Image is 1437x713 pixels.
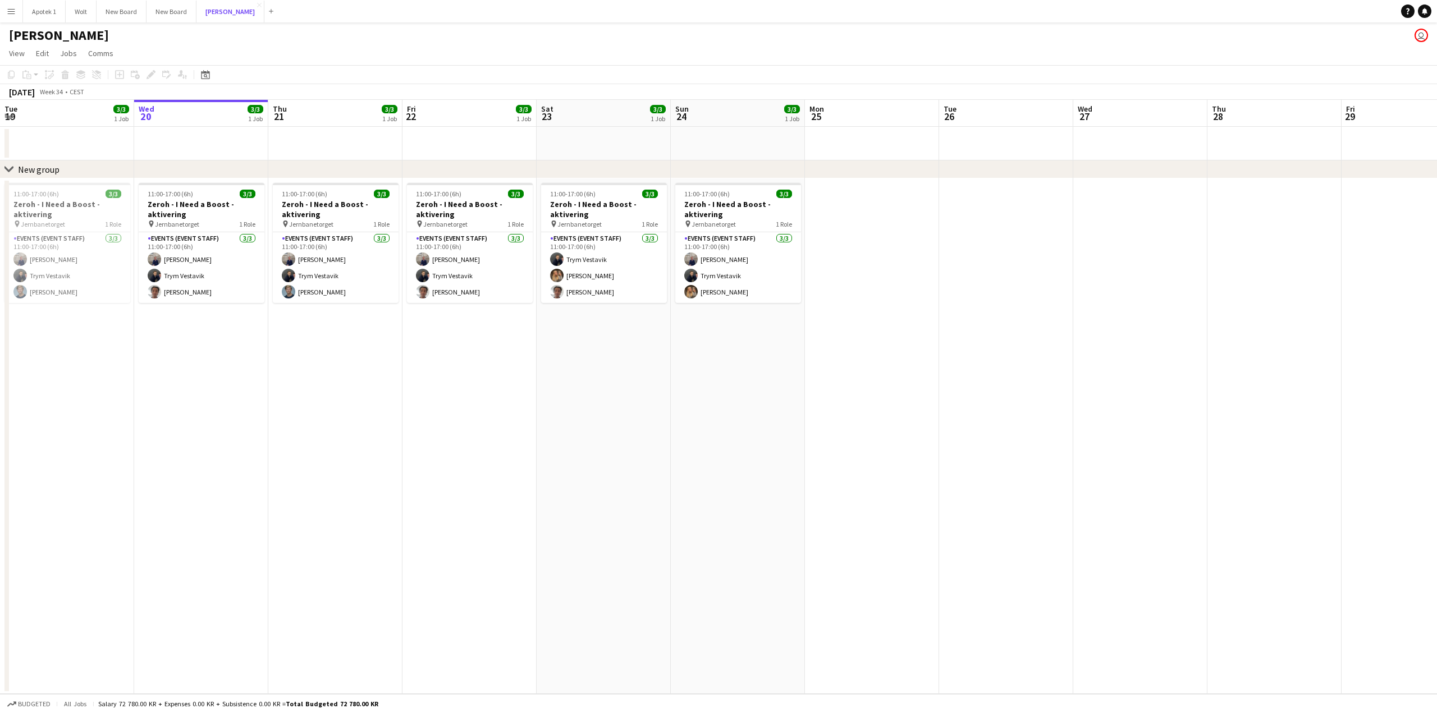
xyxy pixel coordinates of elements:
span: Total Budgeted 72 780.00 KR [286,700,378,708]
span: Jernbanetorget [692,220,736,228]
span: 19 [3,110,17,123]
span: 11:00-17:00 (6h) [13,190,59,198]
h3: Zeroh - I Need a Boost - aktivering [139,199,264,219]
app-job-card: 11:00-17:00 (6h)3/3Zeroh - I Need a Boost - aktivering Jernbanetorget1 RoleEvents (Event Staff)3/... [139,183,264,303]
app-card-role: Events (Event Staff)3/311:00-17:00 (6h)[PERSON_NAME]Trym Vestavik[PERSON_NAME] [675,232,801,303]
span: Wed [139,104,154,114]
span: 1 Role [776,220,792,228]
span: Wed [1078,104,1092,114]
span: 3/3 [784,105,800,113]
span: Tue [4,104,17,114]
a: Comms [84,46,118,61]
div: 1 Job [382,114,397,123]
h1: [PERSON_NAME] [9,27,109,44]
div: 1 Job [248,114,263,123]
span: Fri [407,104,416,114]
div: 1 Job [114,114,129,123]
span: 23 [539,110,553,123]
app-card-role: Events (Event Staff)3/311:00-17:00 (6h)[PERSON_NAME]Trym Vestavik[PERSON_NAME] [407,232,533,303]
h3: Zeroh - I Need a Boost - aktivering [273,199,399,219]
span: 3/3 [508,190,524,198]
app-job-card: 11:00-17:00 (6h)3/3Zeroh - I Need a Boost - aktivering Jernbanetorget1 RoleEvents (Event Staff)3/... [541,183,667,303]
h3: Zeroh - I Need a Boost - aktivering [4,199,130,219]
span: 22 [405,110,416,123]
span: Mon [809,104,824,114]
button: New Board [97,1,147,22]
span: Sat [541,104,553,114]
app-card-role: Events (Event Staff)3/311:00-17:00 (6h)[PERSON_NAME]Trym Vestavik[PERSON_NAME] [139,232,264,303]
div: New group [18,164,60,175]
span: 20 [137,110,154,123]
span: Comms [88,48,113,58]
span: 11:00-17:00 (6h) [148,190,193,198]
span: 28 [1210,110,1226,123]
span: All jobs [62,700,89,708]
span: 3/3 [650,105,666,113]
app-card-role: Events (Event Staff)3/311:00-17:00 (6h)Trym Vestavik[PERSON_NAME][PERSON_NAME] [541,232,667,303]
span: Thu [1212,104,1226,114]
span: Tue [944,104,957,114]
span: 3/3 [382,105,397,113]
span: 1 Role [239,220,255,228]
span: 1 Role [373,220,390,228]
span: 27 [1076,110,1092,123]
span: 3/3 [516,105,532,113]
div: Salary 72 780.00 KR + Expenses 0.00 KR + Subsistence 0.00 KR = [98,700,378,708]
span: Jobs [60,48,77,58]
h3: Zeroh - I Need a Boost - aktivering [675,199,801,219]
app-job-card: 11:00-17:00 (6h)3/3Zeroh - I Need a Boost - aktivering Jernbanetorget1 RoleEvents (Event Staff)3/... [407,183,533,303]
span: 11:00-17:00 (6h) [684,190,730,198]
span: 3/3 [642,190,658,198]
a: Edit [31,46,53,61]
span: 3/3 [113,105,129,113]
div: [DATE] [9,86,35,98]
app-user-avatar: Oskar Pask [1415,29,1428,42]
span: View [9,48,25,58]
h3: Zeroh - I Need a Boost - aktivering [541,199,667,219]
span: 3/3 [776,190,792,198]
app-job-card: 11:00-17:00 (6h)3/3Zeroh - I Need a Boost - aktivering Jernbanetorget1 RoleEvents (Event Staff)3/... [675,183,801,303]
span: Jernbanetorget [155,220,199,228]
span: Thu [273,104,287,114]
span: 1 Role [507,220,524,228]
span: Jernbanetorget [289,220,333,228]
span: 1 Role [642,220,658,228]
span: Budgeted [18,700,51,708]
app-job-card: 11:00-17:00 (6h)3/3Zeroh - I Need a Boost - aktivering Jernbanetorget1 RoleEvents (Event Staff)3/... [4,183,130,303]
span: 3/3 [248,105,263,113]
button: New Board [147,1,196,22]
span: Jernbanetorget [557,220,602,228]
span: 29 [1344,110,1355,123]
span: 11:00-17:00 (6h) [282,190,327,198]
div: 1 Job [785,114,799,123]
button: Budgeted [6,698,52,710]
app-card-role: Events (Event Staff)3/311:00-17:00 (6h)[PERSON_NAME]Trym Vestavik[PERSON_NAME] [273,232,399,303]
a: Jobs [56,46,81,61]
button: Wolt [66,1,97,22]
div: 1 Job [516,114,531,123]
span: 3/3 [106,190,121,198]
span: Fri [1346,104,1355,114]
span: 11:00-17:00 (6h) [550,190,596,198]
span: Jernbanetorget [423,220,468,228]
button: Apotek 1 [23,1,66,22]
app-card-role: Events (Event Staff)3/311:00-17:00 (6h)[PERSON_NAME]Trym Vestavik[PERSON_NAME] [4,232,130,303]
span: 21 [271,110,287,123]
span: 11:00-17:00 (6h) [416,190,461,198]
a: View [4,46,29,61]
span: 26 [942,110,957,123]
h3: Zeroh - I Need a Boost - aktivering [407,199,533,219]
div: 1 Job [651,114,665,123]
app-job-card: 11:00-17:00 (6h)3/3Zeroh - I Need a Boost - aktivering Jernbanetorget1 RoleEvents (Event Staff)3/... [273,183,399,303]
span: 24 [674,110,689,123]
span: 3/3 [240,190,255,198]
span: 1 Role [105,220,121,228]
span: 3/3 [374,190,390,198]
span: 25 [808,110,824,123]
